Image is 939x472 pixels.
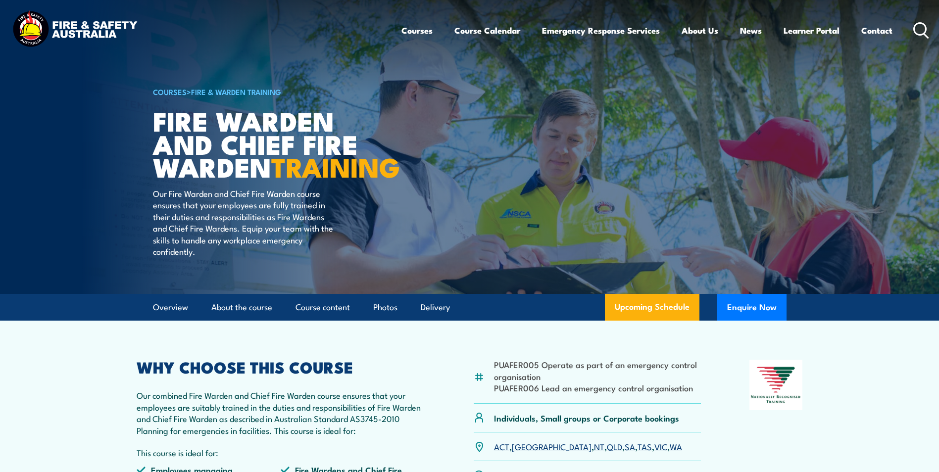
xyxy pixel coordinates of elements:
[494,359,701,382] li: PUAFER005 Operate as part of an emergency control organisation
[784,17,840,44] a: Learner Portal
[594,440,604,452] a: NT
[421,294,450,321] a: Delivery
[494,412,679,424] p: Individuals, Small groups or Corporate bookings
[153,294,188,321] a: Overview
[137,389,426,436] p: Our combined Fire Warden and Chief Fire Warden course ensures that your employees are suitably tr...
[607,440,622,452] a: QLD
[271,145,400,187] strong: TRAINING
[861,17,892,44] a: Contact
[749,360,803,410] img: Nationally Recognised Training logo.
[670,440,682,452] a: WA
[191,86,281,97] a: Fire & Warden Training
[153,188,334,257] p: Our Fire Warden and Chief Fire Warden course ensures that your employees are fully trained in the...
[512,440,592,452] a: [GEOGRAPHIC_DATA]
[137,360,426,374] h2: WHY CHOOSE THIS COURSE
[153,86,397,97] h6: >
[638,440,652,452] a: TAS
[605,294,699,321] a: Upcoming Schedule
[211,294,272,321] a: About the course
[153,86,187,97] a: COURSES
[494,440,509,452] a: ACT
[717,294,787,321] button: Enquire Now
[625,440,635,452] a: SA
[137,447,426,458] p: This course is ideal for:
[296,294,350,321] a: Course content
[542,17,660,44] a: Emergency Response Services
[494,382,701,393] li: PUAFER006 Lead an emergency control organisation
[454,17,520,44] a: Course Calendar
[682,17,718,44] a: About Us
[153,109,397,178] h1: Fire Warden and Chief Fire Warden
[373,294,397,321] a: Photos
[494,441,682,452] p: , , , , , , ,
[401,17,433,44] a: Courses
[740,17,762,44] a: News
[654,440,667,452] a: VIC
